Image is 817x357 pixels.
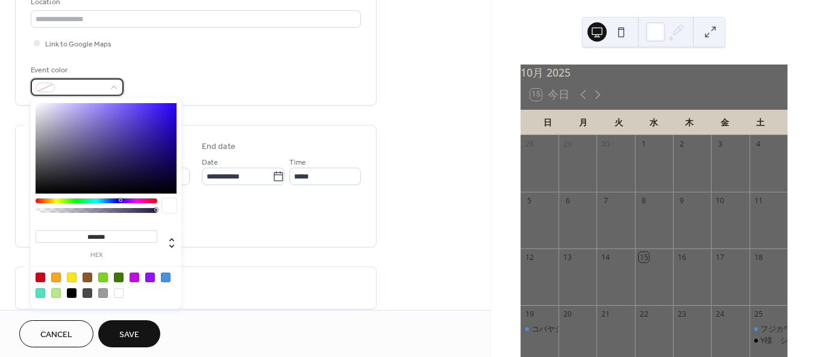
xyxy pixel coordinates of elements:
[51,288,61,298] div: #B8E986
[36,252,157,259] label: hex
[114,273,124,282] div: #417505
[521,323,559,334] div: コバヤシ様シーバス半日便４名様
[114,288,124,298] div: #FFFFFF
[531,323,649,334] div: コバヤシ様シーバス半日便４名様
[36,273,45,282] div: #D0021B
[742,110,778,134] div: 土
[521,65,787,80] div: 10月 2025
[145,273,155,282] div: #9013FE
[707,110,742,134] div: 金
[672,110,707,134] div: 木
[83,273,92,282] div: #8B572A
[750,335,787,346] div: Y様 シーバスナイター便
[677,195,687,206] div: 9
[563,139,573,149] div: 29
[524,195,534,206] div: 5
[601,139,611,149] div: 30
[31,64,121,77] div: Event color
[161,273,171,282] div: #4A90E2
[563,252,573,262] div: 13
[601,195,611,206] div: 7
[51,273,61,282] div: #F5A623
[524,252,534,262] div: 12
[36,288,45,298] div: #50E3C2
[19,320,93,347] button: Cancel
[677,252,687,262] div: 16
[715,195,725,206] div: 10
[639,139,649,149] div: 1
[83,288,92,298] div: #4A4A4A
[601,309,611,319] div: 21
[40,329,72,341] span: Cancel
[639,309,649,319] div: 22
[67,273,77,282] div: #F8E71C
[753,139,763,149] div: 4
[98,273,108,282] div: #7ED321
[639,252,649,262] div: 15
[45,38,111,51] span: Link to Google Maps
[639,195,649,206] div: 8
[677,309,687,319] div: 23
[715,309,725,319] div: 24
[202,156,218,169] span: Date
[524,139,534,149] div: 28
[565,110,601,134] div: 月
[524,309,534,319] div: 19
[750,323,787,334] div: フジカワ様太刀魚ジギング便
[715,252,725,262] div: 17
[563,195,573,206] div: 6
[67,288,77,298] div: #000000
[753,309,763,319] div: 25
[601,110,636,134] div: 火
[98,288,108,298] div: #9B9B9B
[753,195,763,206] div: 11
[677,139,687,149] div: 2
[98,320,160,347] button: Save
[753,252,763,262] div: 18
[130,273,139,282] div: #BD10E0
[202,141,236,153] div: End date
[563,309,573,319] div: 20
[636,110,672,134] div: 水
[119,329,139,341] span: Save
[715,139,725,149] div: 3
[601,252,611,262] div: 14
[530,110,566,134] div: 日
[289,156,306,169] span: Time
